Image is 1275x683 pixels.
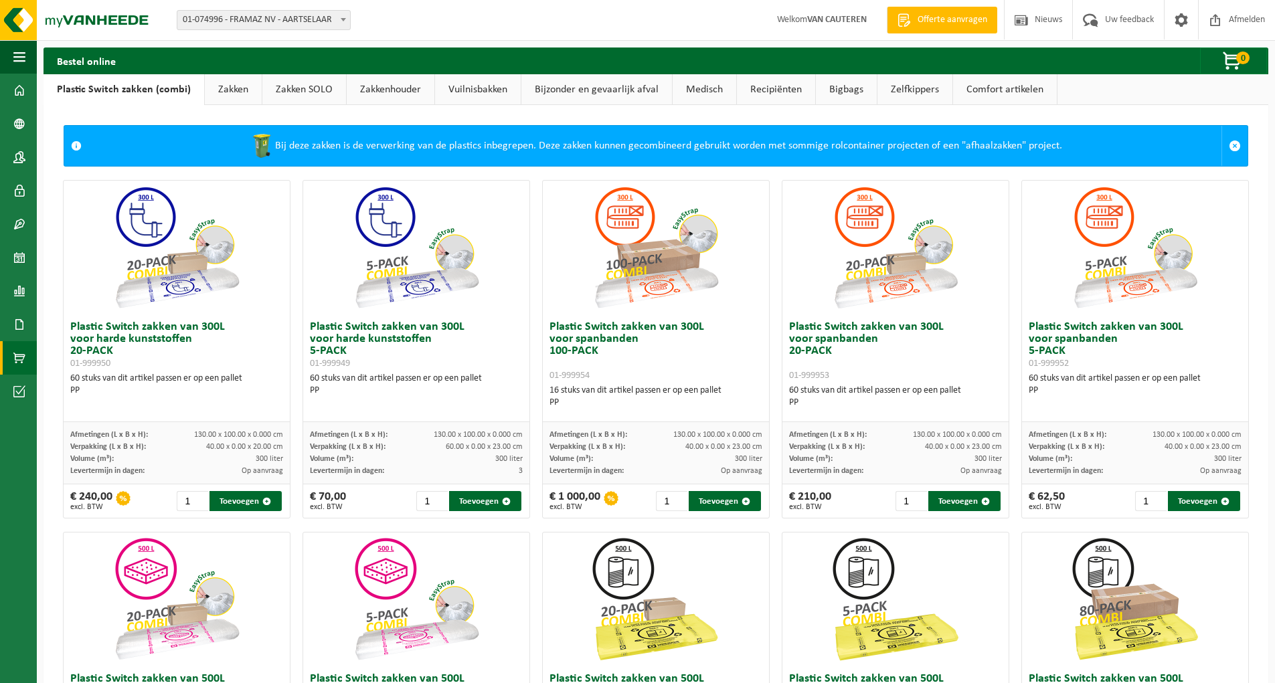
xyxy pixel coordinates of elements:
button: Toevoegen [209,491,282,511]
a: Zelfkippers [877,74,952,105]
span: 01-999950 [70,359,110,369]
span: Afmetingen (L x B x H): [70,431,148,439]
a: Recipiënten [737,74,815,105]
div: € 70,00 [310,491,346,511]
img: 01-999963 [829,532,962,666]
img: 01-999949 [349,181,483,314]
span: 01-999949 [310,359,350,369]
h3: Plastic Switch zakken van 300L voor spanbanden 100-PACK [549,321,762,381]
span: Levertermijn in dagen: [70,467,145,475]
div: PP [1029,385,1242,397]
span: 130.00 x 100.00 x 0.000 cm [673,431,762,439]
input: 1 [656,491,687,511]
img: 01-999964 [589,532,723,666]
span: 300 liter [1214,455,1242,463]
button: 0 [1200,47,1267,74]
span: 40.00 x 0.00 x 20.00 cm [206,443,283,451]
h3: Plastic Switch zakken van 300L voor spanbanden 5-PACK [1029,321,1242,369]
div: 60 stuks van dit artikel passen er op een pallet [70,373,283,397]
span: 300 liter [256,455,283,463]
span: 01-074996 - FRAMAZ NV - AARTSELAAR [177,11,350,29]
img: 01-999956 [110,532,244,666]
span: 130.00 x 100.00 x 0.000 cm [1153,431,1242,439]
button: Toevoegen [928,491,1001,511]
a: Zakken SOLO [262,74,346,105]
h3: Plastic Switch zakken van 300L voor harde kunststoffen 5-PACK [310,321,523,369]
button: Toevoegen [449,491,521,511]
button: Toevoegen [1168,491,1240,511]
a: Comfort artikelen [953,74,1057,105]
span: Levertermijn in dagen: [549,467,624,475]
span: Verpakking (L x B x H): [70,443,146,451]
a: Zakkenhouder [347,74,434,105]
span: Levertermijn in dagen: [310,467,384,475]
span: 40.00 x 0.00 x 23.00 cm [1165,443,1242,451]
div: € 210,00 [789,491,831,511]
span: excl. BTW [1029,503,1065,511]
img: 01-999952 [1068,181,1202,314]
img: 01-999968 [1068,532,1202,666]
span: 130.00 x 100.00 x 0.000 cm [194,431,283,439]
img: 01-999955 [349,532,483,666]
span: Afmetingen (L x B x H): [789,431,867,439]
input: 1 [177,491,208,511]
div: 16 stuks van dit artikel passen er op een pallet [549,385,762,409]
span: 60.00 x 0.00 x 23.00 cm [446,443,523,451]
span: 300 liter [495,455,523,463]
div: PP [310,385,523,397]
div: € 62,50 [1029,491,1065,511]
span: 0 [1236,52,1250,64]
span: 130.00 x 100.00 x 0.000 cm [913,431,1002,439]
img: 01-999953 [829,181,962,314]
span: Volume (m³): [549,455,593,463]
a: Bigbags [816,74,877,105]
a: Sluit melding [1221,126,1248,166]
span: excl. BTW [310,503,346,511]
span: Op aanvraag [1200,467,1242,475]
div: PP [789,397,1002,409]
span: 01-999953 [789,371,829,381]
span: Verpakking (L x B x H): [1029,443,1104,451]
a: Plastic Switch zakken (combi) [44,74,204,105]
span: Volume (m³): [789,455,833,463]
input: 1 [1135,491,1167,511]
span: Op aanvraag [721,467,762,475]
a: Bijzonder en gevaarlijk afval [521,74,672,105]
span: 01-074996 - FRAMAZ NV - AARTSELAAR [177,10,351,30]
span: Verpakking (L x B x H): [789,443,865,451]
div: 60 stuks van dit artikel passen er op een pallet [310,373,523,397]
span: 300 liter [735,455,762,463]
span: excl. BTW [549,503,600,511]
div: € 1 000,00 [549,491,600,511]
div: € 240,00 [70,491,112,511]
a: Offerte aanvragen [887,7,997,33]
strong: VAN CAUTEREN [807,15,867,25]
input: 1 [896,491,927,511]
span: Afmetingen (L x B x H): [549,431,627,439]
span: 300 liter [974,455,1002,463]
div: PP [70,385,283,397]
span: 3 [519,467,523,475]
span: 40.00 x 0.00 x 23.00 cm [685,443,762,451]
span: 130.00 x 100.00 x 0.000 cm [434,431,523,439]
span: Levertermijn in dagen: [789,467,863,475]
a: Zakken [205,74,262,105]
span: Volume (m³): [1029,455,1072,463]
a: Medisch [673,74,736,105]
div: 60 stuks van dit artikel passen er op een pallet [789,385,1002,409]
span: excl. BTW [789,503,831,511]
span: Op aanvraag [960,467,1002,475]
div: Bij deze zakken is de verwerking van de plastics inbegrepen. Deze zakken kunnen gecombineerd gebr... [88,126,1221,166]
span: 01-999952 [1029,359,1069,369]
span: excl. BTW [70,503,112,511]
img: 01-999950 [110,181,244,314]
span: Afmetingen (L x B x H): [310,431,388,439]
span: Op aanvraag [242,467,283,475]
input: 1 [416,491,448,511]
span: 01-999954 [549,371,590,381]
span: Offerte aanvragen [914,13,991,27]
h2: Bestel online [44,47,129,74]
span: Volume (m³): [70,455,114,463]
img: 01-999954 [589,181,723,314]
button: Toevoegen [689,491,761,511]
